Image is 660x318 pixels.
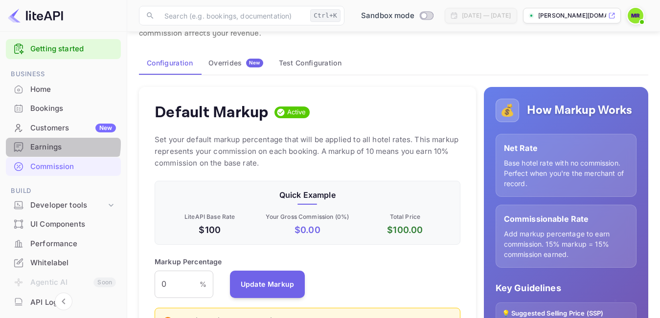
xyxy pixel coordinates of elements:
div: Developer tools [30,200,106,211]
div: Commission [30,161,116,172]
span: Sandbox mode [361,10,414,21]
div: Getting started [6,39,121,59]
p: Your Gross Commission ( 0 %) [261,212,355,221]
a: API Logs [6,293,121,311]
p: Set your default markup percentage that will be applied to all hotel rates. This markup represent... [155,134,460,169]
button: Configuration [139,51,201,75]
p: Base hotel rate with no commission. Perfect when you're the merchant of record. [504,158,628,189]
div: Performance [30,238,116,250]
a: Whitelabel [6,254,121,272]
a: UI Components [6,215,121,233]
h5: How Markup Works [527,103,632,118]
p: Markup Percentage [155,256,222,267]
div: Earnings [6,138,121,157]
div: Developer tools [6,197,121,214]
div: Bookings [6,99,121,118]
span: Build [6,186,121,196]
div: Customers [30,123,116,134]
div: Whitelabel [30,257,116,269]
div: Whitelabel [6,254,121,273]
span: Business [6,69,121,80]
div: Home [30,84,116,95]
span: Active [283,107,310,117]
input: Search (e.g. bookings, documentation) [159,6,306,25]
p: $ 100.00 [358,223,452,236]
button: Collapse navigation [55,293,72,310]
p: $ 0.00 [261,223,355,236]
div: Earnings [30,142,116,153]
div: Bookings [30,103,116,114]
div: Ctrl+K [310,9,341,22]
img: LiteAPI logo [8,8,63,23]
div: Home [6,80,121,99]
a: Home [6,80,121,98]
a: Bookings [6,99,121,117]
div: Performance [6,234,121,254]
h4: Default Markup [155,103,269,122]
p: $100 [163,223,257,236]
div: [DATE] — [DATE] [462,11,511,20]
div: UI Components [6,215,121,234]
p: Commissionable Rate [504,213,628,225]
p: Add markup percentage to earn commission. 15% markup = 15% commission earned. [504,229,628,259]
a: Getting started [30,43,116,55]
p: 💰 [500,102,515,119]
a: Commission [6,157,121,175]
p: Total Price [358,212,452,221]
div: CustomersNew [6,119,121,138]
a: Performance [6,234,121,253]
p: Quick Example [163,189,452,201]
p: [PERSON_NAME][DOMAIN_NAME]... [538,11,606,20]
p: % [200,279,206,289]
p: LiteAPI Base Rate [163,212,257,221]
a: CustomersNew [6,119,121,137]
input: 0 [155,271,200,298]
a: Earnings [6,138,121,156]
div: Switch to Production mode [357,10,437,21]
p: Key Guidelines [496,281,637,295]
div: API Logs [6,293,121,312]
button: Update Markup [230,271,305,298]
div: UI Components [30,219,116,230]
img: Moshood Rafiu [628,8,643,23]
span: New [246,60,263,66]
div: Overrides [208,59,263,67]
div: Commission [6,157,121,176]
p: Net Rate [504,142,628,154]
div: API Logs [30,297,116,308]
button: Test Configuration [271,51,349,75]
div: New [95,124,116,132]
